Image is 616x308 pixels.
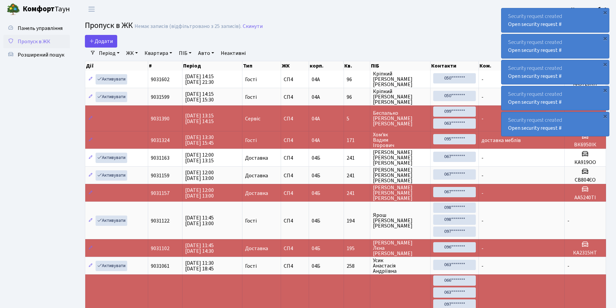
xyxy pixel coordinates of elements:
[501,86,609,110] div: Security request created
[602,35,608,42] div: ×
[185,187,214,200] span: [DATE] 12:00 [DATE] 13:00
[312,115,320,122] span: 04А
[501,60,609,84] div: Security request created
[284,116,306,121] span: СП4
[567,142,603,148] h5: ВК6950ІК
[284,94,306,100] span: СП4
[185,259,214,272] span: [DATE] 11:30 [DATE] 18:45
[3,35,70,48] a: Пропуск в ЖК
[185,73,214,86] span: [DATE] 14:15 [DATE] 21:30
[151,137,169,144] span: 9031324
[567,159,603,166] h5: КА919ОО
[312,137,320,144] span: 04А
[309,61,344,71] th: корп.
[501,34,609,58] div: Security request created
[431,61,479,71] th: Контакти
[347,173,368,178] span: 241
[508,124,562,132] a: Open security request #
[312,93,320,101] span: 04А
[284,218,306,224] span: СП4
[347,116,368,121] span: 5
[195,48,217,59] a: Авто
[481,76,483,83] span: -
[151,217,169,225] span: 9031122
[151,190,169,197] span: 9031157
[481,190,483,197] span: -
[312,76,320,83] span: 04А
[571,6,608,13] b: Консьєрж б. 4.
[218,48,248,59] a: Неактивні
[284,191,306,196] span: СП4
[96,261,127,271] a: Активувати
[185,134,214,147] span: [DATE] 13:30 [DATE] 15:45
[151,262,169,270] span: 9031061
[571,5,608,13] a: Консьєрж б. 4.
[284,173,306,178] span: СП4
[245,246,268,251] span: Доставка
[481,137,521,144] span: доставка меблів
[182,61,242,71] th: Період
[481,115,483,122] span: -
[567,262,569,270] span: -
[312,262,320,270] span: 04Б
[185,151,214,164] span: [DATE] 12:00 [DATE] 13:15
[373,258,428,274] span: Усик Анастасія Андріївна
[508,21,562,28] a: Open security request #
[347,218,368,224] span: 194
[481,172,483,179] span: -
[245,191,268,196] span: Доставка
[602,113,608,119] div: ×
[124,48,141,59] a: ЖК
[373,89,428,105] span: Кріпкий [PERSON_NAME] [PERSON_NAME]
[142,48,175,59] a: Квартира
[148,61,182,71] th: #
[185,112,214,125] span: [DATE] 13:15 [DATE] 14:15
[347,94,368,100] span: 96
[89,38,113,45] span: Додати
[284,155,306,161] span: СП4
[96,153,127,163] a: Активувати
[312,217,320,225] span: 04Б
[151,245,169,252] span: 9031102
[151,115,169,122] span: 9031390
[185,242,214,255] span: [DATE] 11:45 [DATE] 14:30
[245,77,257,82] span: Гості
[18,38,50,45] span: Пропуск в ЖК
[245,155,268,161] span: Доставка
[281,61,309,71] th: ЖК
[245,138,257,143] span: Гості
[284,77,306,82] span: СП4
[479,61,565,71] th: Ком.
[85,61,148,71] th: Дії
[481,154,483,162] span: -
[370,61,431,71] th: ПІБ
[373,213,428,229] span: Ярош [PERSON_NAME] [PERSON_NAME]
[185,90,214,103] span: [DATE] 14:15 [DATE] 15:30
[245,94,257,100] span: Гості
[373,185,428,201] span: [PERSON_NAME] [PERSON_NAME] [PERSON_NAME]
[347,246,368,251] span: 195
[481,93,483,101] span: -
[18,51,64,59] span: Розширений пошук
[23,4,55,14] b: Комфорт
[567,217,569,225] span: -
[481,217,483,225] span: -
[23,4,70,15] span: Таун
[7,3,20,16] img: logo.png
[242,61,281,71] th: Тип
[151,76,169,83] span: 9031602
[347,155,368,161] span: 241
[373,150,428,166] span: [PERSON_NAME] [PERSON_NAME] [PERSON_NAME]
[96,74,127,84] a: Активувати
[18,25,63,32] span: Панель управління
[373,167,428,183] span: [PERSON_NAME] [PERSON_NAME] [PERSON_NAME]
[245,263,257,269] span: Гості
[347,138,368,143] span: 171
[3,22,70,35] a: Панель управління
[567,195,603,201] h5: АА5240ТІ
[567,250,603,256] h5: КА2315НТ
[312,172,320,179] span: 04Б
[508,98,562,106] a: Open security request #
[344,61,370,71] th: Кв.
[602,9,608,16] div: ×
